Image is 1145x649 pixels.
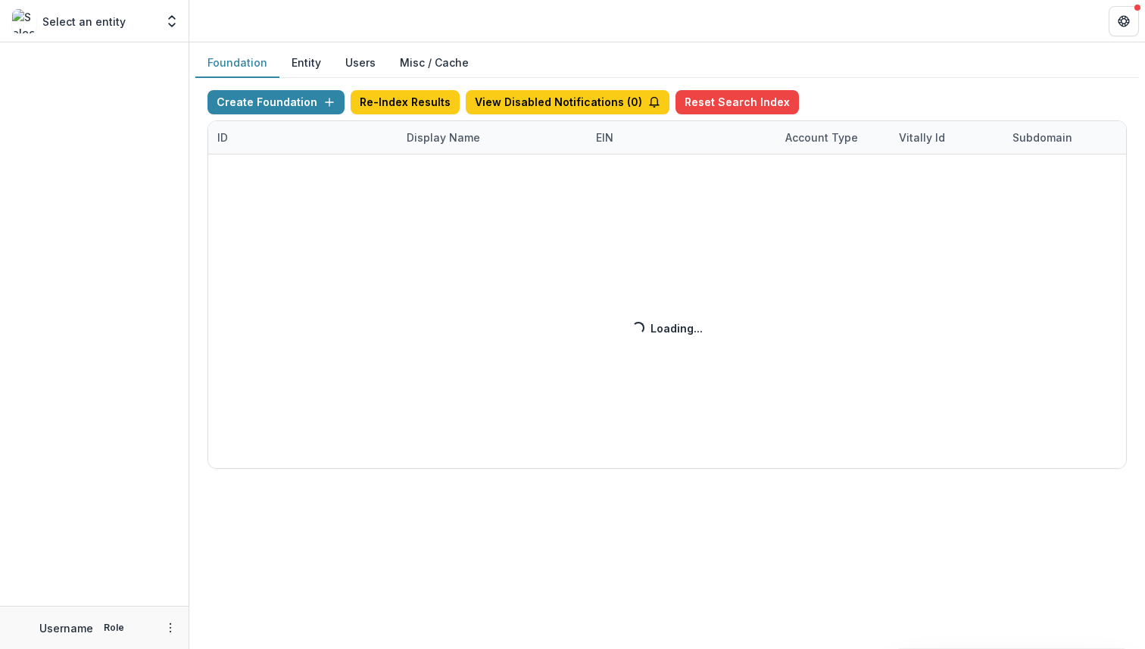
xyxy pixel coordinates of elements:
[161,619,179,637] button: More
[195,48,279,78] button: Foundation
[39,620,93,636] p: Username
[333,48,388,78] button: Users
[12,9,36,33] img: Select an entity
[388,48,481,78] button: Misc / Cache
[161,6,183,36] button: Open entity switcher
[1109,6,1139,36] button: Get Help
[279,48,333,78] button: Entity
[42,14,126,30] p: Select an entity
[99,621,129,635] p: Role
